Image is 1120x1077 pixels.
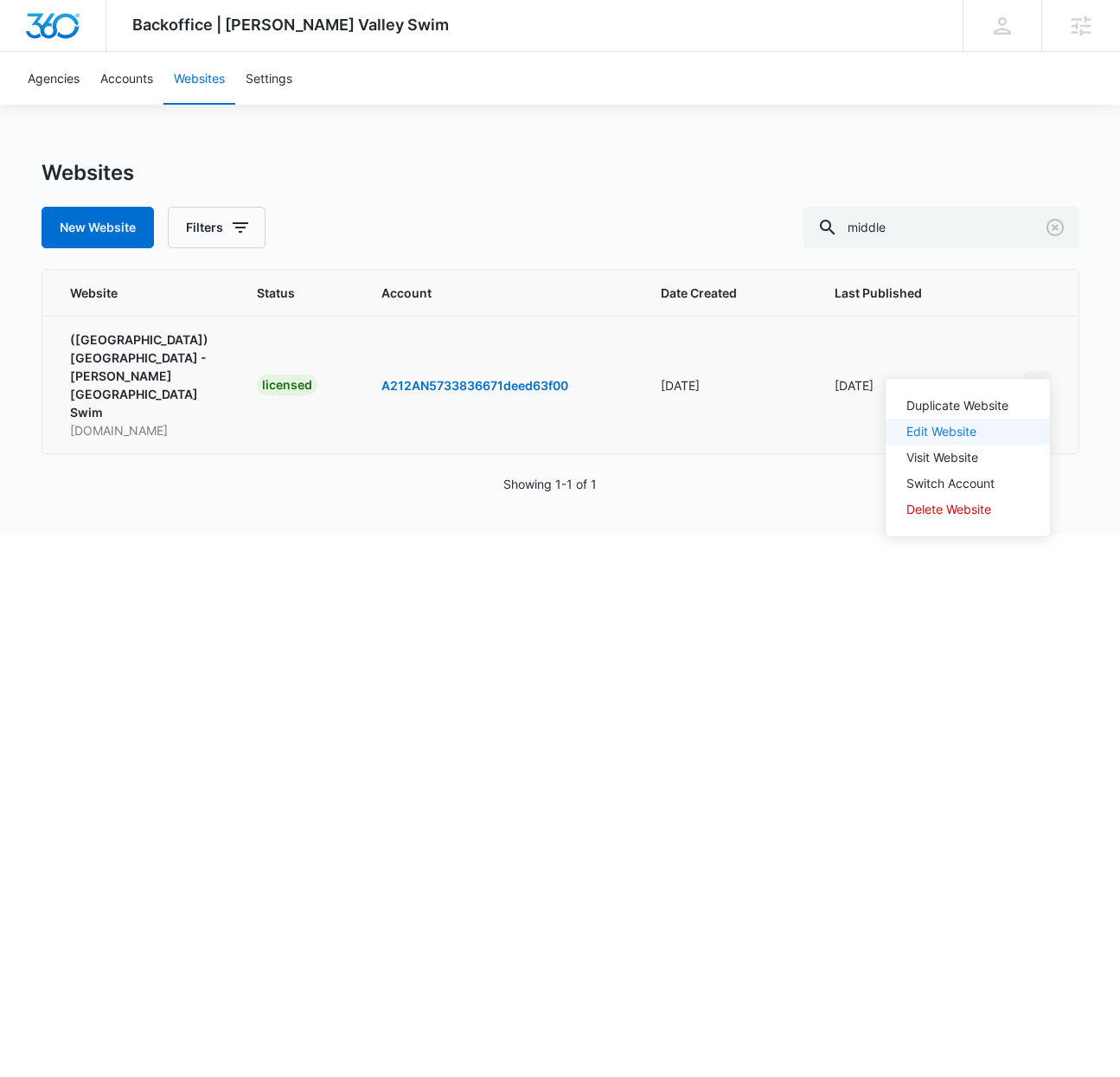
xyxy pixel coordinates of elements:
[70,284,191,302] span: Website
[70,330,216,421] p: ([GEOGRAPHIC_DATA]) [GEOGRAPHIC_DATA] - [PERSON_NAME][GEOGRAPHIC_DATA] Swim
[381,284,618,302] span: Account
[835,284,956,302] span: Last Published
[886,497,1050,522] button: Delete Website
[886,471,1050,497] button: Switch Account
[235,52,303,105] a: Settings
[17,52,90,105] a: Agencies
[70,421,216,439] p: [DOMAIN_NAME]
[886,445,1050,471] button: Visit Website
[1023,371,1051,399] button: View More
[42,160,134,186] h1: Websites
[906,400,1008,412] div: Duplicate Website
[886,393,1050,419] button: Duplicate Website
[640,316,814,453] td: [DATE]
[42,207,154,248] button: New Website
[381,378,568,393] a: A212AN5733836671deed63f00
[503,475,597,493] p: Showing 1-1 of 1
[906,424,976,439] a: Edit Website
[906,503,1008,516] div: Delete Website
[1041,214,1069,241] button: Clear
[257,284,340,302] span: Status
[163,52,235,105] a: Websites
[906,478,1008,490] div: Switch Account
[168,207,266,248] button: Filters
[803,207,1079,248] input: Search
[90,52,163,105] a: Accounts
[661,284,768,302] span: Date Created
[257,375,317,395] div: licensed
[886,419,1050,445] button: Edit Website
[906,450,978,465] a: Visit Website
[814,316,1002,453] td: [DATE]
[132,16,449,34] span: Backoffice | [PERSON_NAME] Valley Swim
